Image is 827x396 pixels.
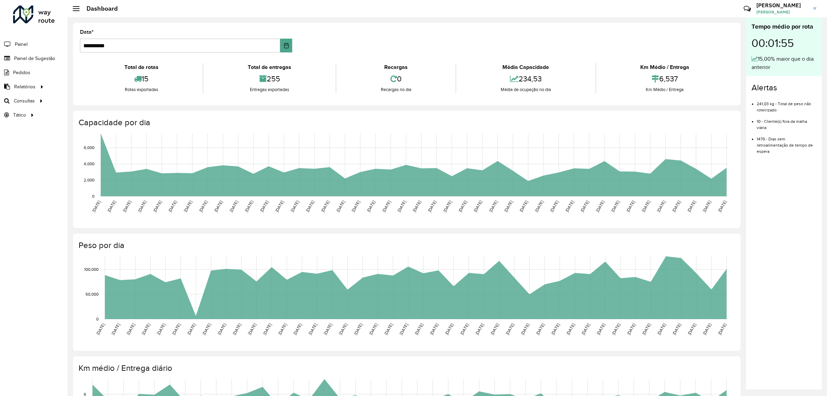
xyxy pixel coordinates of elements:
h4: Alertas [752,83,816,93]
text: [DATE] [625,200,635,213]
text: [DATE] [338,323,348,336]
text: [DATE] [384,323,394,336]
a: Contato Rápido [740,1,755,16]
text: [DATE] [656,323,666,336]
text: [DATE] [686,200,696,213]
text: [DATE] [414,323,424,336]
text: [DATE] [95,323,105,336]
text: [DATE] [137,200,147,213]
text: 0 [92,194,94,198]
div: Média Capacidade [458,63,593,71]
text: [DATE] [581,323,591,336]
text: [DATE] [126,323,136,336]
div: Recargas [338,63,454,71]
text: 100,000 [84,267,99,271]
div: 00:01:55 [752,31,816,55]
text: [DATE] [262,323,272,336]
text: [DATE] [550,323,560,336]
div: 255 [205,71,334,86]
text: [DATE] [672,323,682,336]
text: [DATE] [122,200,132,213]
text: 50,000 [85,292,99,296]
div: Média de ocupação no dia [458,86,593,93]
text: [DATE] [202,323,212,336]
span: Painel de Sugestão [14,55,55,62]
text: [DATE] [152,200,162,213]
text: [DATE] [717,323,727,336]
text: [DATE] [353,323,363,336]
div: 15,00% maior que o dia anterior [752,55,816,71]
text: [DATE] [580,200,590,213]
text: [DATE] [308,323,318,336]
div: Total de rotas [82,63,201,71]
div: Tempo médio por rota [752,22,816,31]
text: [DATE] [277,323,287,336]
div: Entregas exportadas [205,86,334,93]
text: [DATE] [183,200,193,213]
li: 241,03 kg - Total de peso não roteirizado [757,96,816,113]
text: [DATE] [503,200,513,213]
text: [DATE] [198,200,208,213]
text: [DATE] [519,200,529,213]
text: [DATE] [141,323,151,336]
text: [DATE] [474,323,484,336]
text: [DATE] [490,323,500,336]
text: [DATE] [247,323,257,336]
text: 6,000 [84,145,94,150]
text: [DATE] [687,323,697,336]
div: 15 [82,71,201,86]
text: [DATE] [259,200,269,213]
text: [DATE] [610,200,620,213]
text: [DATE] [244,200,254,213]
text: [DATE] [626,323,636,336]
div: Total de entregas [205,63,334,71]
text: [DATE] [229,200,239,213]
text: [DATE] [488,200,498,213]
text: [DATE] [274,200,284,213]
text: [DATE] [381,200,391,213]
span: Pedidos [13,69,30,76]
text: [DATE] [399,323,409,336]
text: [DATE] [702,323,712,336]
text: [DATE] [336,200,346,213]
text: [DATE] [429,323,439,336]
text: [DATE] [596,323,606,336]
text: [DATE] [520,323,530,336]
text: 4,000 [84,161,94,166]
text: [DATE] [91,200,101,213]
text: [DATE] [473,200,483,213]
div: 6,537 [598,71,732,86]
text: [DATE] [217,323,227,336]
text: [DATE] [412,200,422,213]
text: [DATE] [111,323,121,336]
text: [DATE] [232,323,242,336]
h4: Km médio / Entrega diário [79,363,734,373]
text: 0 [96,317,99,321]
text: [DATE] [290,200,300,213]
span: Consultas [14,97,35,105]
div: Km Médio / Entrega [598,86,732,93]
text: [DATE] [595,200,605,213]
text: [DATE] [366,200,376,213]
h3: [PERSON_NAME] [756,2,808,9]
text: [DATE] [320,200,330,213]
text: [DATE] [213,200,223,213]
h4: Peso por dia [79,240,734,250]
span: [PERSON_NAME] [756,9,808,15]
text: [DATE] [293,323,303,336]
text: [DATE] [717,200,727,213]
span: Relatórios [14,83,35,90]
text: [DATE] [458,200,468,213]
text: [DATE] [641,200,651,213]
text: [DATE] [106,200,116,213]
text: [DATE] [167,200,177,213]
text: [DATE] [549,200,559,213]
div: Recargas no dia [338,86,454,93]
div: 234,53 [458,71,593,86]
text: 2,000 [84,178,94,182]
text: [DATE] [397,200,407,213]
text: [DATE] [171,323,181,336]
text: [DATE] [156,323,166,336]
text: [DATE] [186,323,196,336]
text: [DATE] [564,200,574,213]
